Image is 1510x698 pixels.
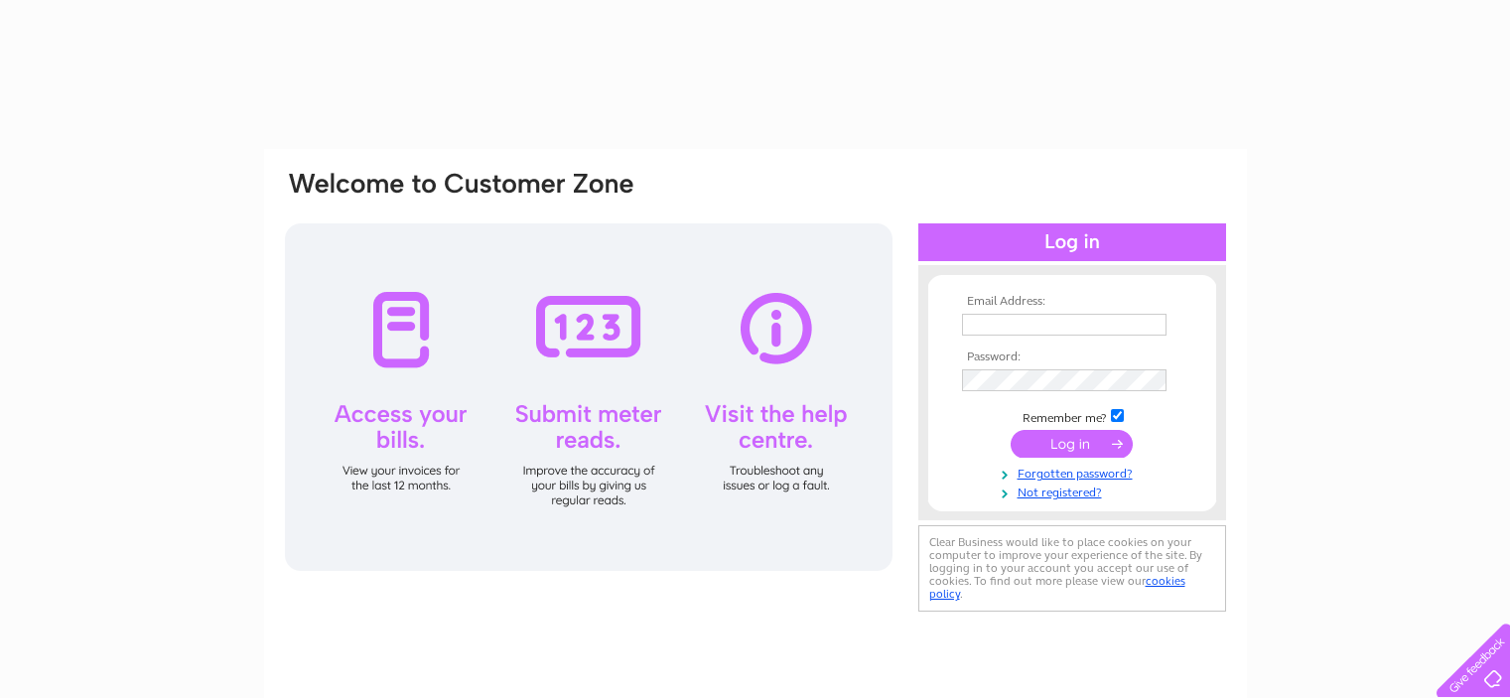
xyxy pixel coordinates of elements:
a: Not registered? [962,482,1187,500]
input: Submit [1011,430,1133,458]
th: Password: [957,350,1187,364]
div: Clear Business would like to place cookies on your computer to improve your experience of the sit... [918,525,1226,612]
th: Email Address: [957,295,1187,309]
a: Forgotten password? [962,463,1187,482]
td: Remember me? [957,406,1187,426]
a: cookies policy [929,574,1185,601]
